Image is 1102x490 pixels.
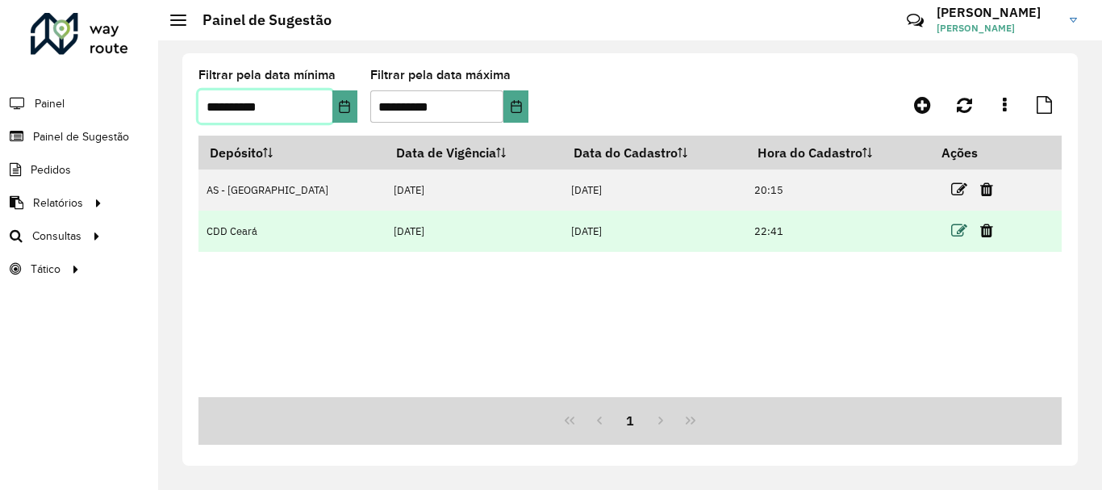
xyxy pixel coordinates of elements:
a: Editar [951,178,967,200]
a: Contato Rápido [898,3,933,38]
th: Data de Vigência [385,136,562,170]
span: Painel de Sugestão [33,128,129,145]
button: 1 [615,405,645,436]
a: Excluir [980,178,993,200]
span: Painel [35,95,65,112]
td: [DATE] [385,170,562,211]
td: AS - [GEOGRAPHIC_DATA] [198,170,385,211]
span: Pedidos [31,161,71,178]
button: Choose Date [332,90,357,123]
span: Consultas [32,228,81,245]
td: [DATE] [563,211,746,252]
th: Data do Cadastro [563,136,746,170]
label: Filtrar pela data máxima [370,65,511,85]
th: Hora do Cadastro [746,136,931,170]
td: CDD Ceará [198,211,385,252]
td: [DATE] [385,211,562,252]
a: Editar [951,220,967,241]
span: [PERSON_NAME] [937,21,1058,36]
h3: [PERSON_NAME] [937,5,1058,20]
label: Filtrar pela data mínima [198,65,336,85]
td: 22:41 [746,211,931,252]
h2: Painel de Sugestão [186,11,332,29]
a: Excluir [980,220,993,241]
td: 20:15 [746,170,931,211]
td: [DATE] [563,170,746,211]
th: Ações [930,136,1027,170]
th: Depósito [198,136,385,170]
button: Choose Date [503,90,528,123]
span: Tático [31,261,61,278]
span: Relatórios [33,195,83,211]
